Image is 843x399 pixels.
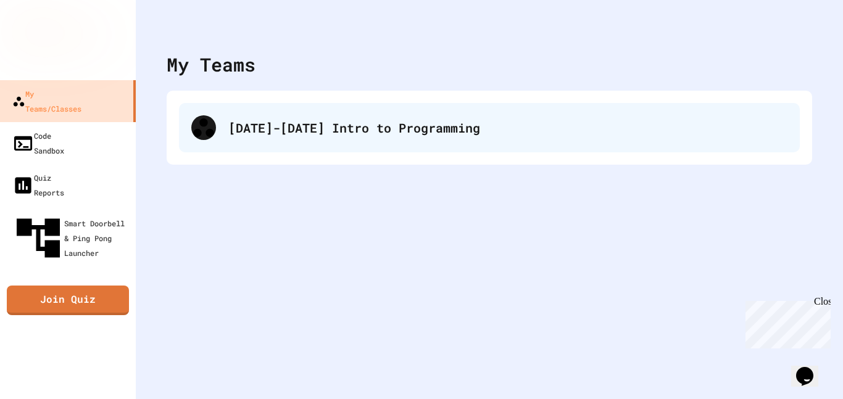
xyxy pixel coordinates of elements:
div: Quiz Reports [12,170,64,200]
div: [DATE]-[DATE] Intro to Programming [228,118,787,137]
a: Join Quiz [7,286,129,315]
img: logo-orange.svg [12,12,123,44]
iframe: chat widget [741,296,831,348]
div: My Teams/Classes [12,86,81,116]
div: Code Sandbox [12,128,64,158]
div: [DATE]-[DATE] Intro to Programming [179,103,800,152]
div: Smart Doorbell & Ping Pong Launcher [12,212,131,264]
iframe: chat widget [791,350,831,387]
div: My Teams [167,51,255,78]
div: Chat with us now!Close [5,5,85,78]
